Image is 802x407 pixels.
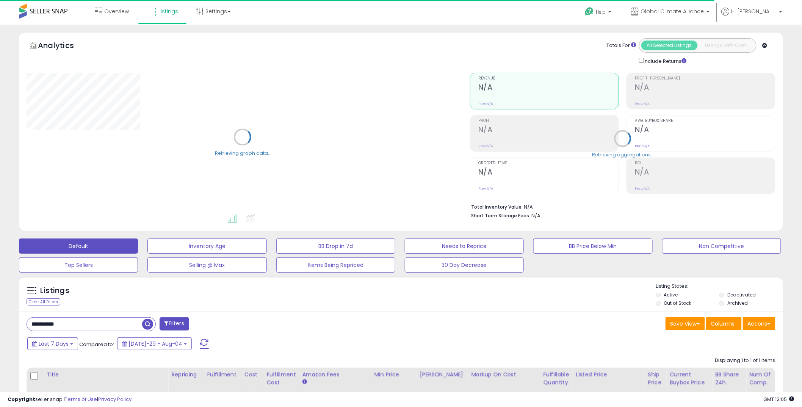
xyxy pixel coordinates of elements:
[666,317,705,330] button: Save View
[607,42,636,49] div: Totals For
[722,8,782,25] a: Hi [PERSON_NAME]
[19,257,138,273] button: Top Sellers
[40,285,69,296] h5: Listings
[38,40,89,53] h5: Analytics
[98,396,132,403] a: Privacy Policy
[405,257,524,273] button: 30 Day Decrease
[749,371,777,387] div: Num of Comp.
[65,396,97,403] a: Terms of Use
[633,56,696,65] div: Include Returns
[276,257,395,273] button: Items Being Repriced
[648,371,663,387] div: Ship Price
[39,340,69,348] span: Last 7 Days
[468,368,540,398] th: The percentage added to the cost of goods (COGS) that forms the calculator for Min & Max prices.
[662,239,781,254] button: Non Competitive
[670,371,709,387] div: Current Buybox Price
[664,292,678,298] label: Active
[117,337,192,350] button: [DATE]-29 - Aug-04
[47,371,165,379] div: Title
[471,371,537,379] div: Markup on Cost
[158,8,178,15] span: Listings
[641,41,698,50] button: All Selected Listings
[147,239,266,254] button: Inventory Age
[104,8,129,15] span: Overview
[267,371,296,387] div: Fulfillment Cost
[533,239,652,254] button: BB Price Below Min
[592,151,653,158] div: Retrieving aggregations..
[727,292,756,298] label: Deactivated
[27,298,60,306] div: Clear All Filters
[128,340,182,348] span: [DATE]-29 - Aug-04
[207,371,238,379] div: Fulfillment
[160,317,189,331] button: Filters
[302,379,307,385] small: Amazon Fees.
[302,371,368,379] div: Amazon Fees
[374,371,414,379] div: Min Price
[715,357,775,364] div: Displaying 1 to 1 of 1 items
[764,396,794,403] span: 2025-08-12 12:05 GMT
[244,371,260,379] div: Cost
[576,371,642,379] div: Listed Price
[79,341,114,348] span: Compared to:
[405,239,524,254] button: Needs to Reprice
[420,371,465,379] div: [PERSON_NAME]
[215,150,270,157] div: Retrieving graph data..
[171,371,201,379] div: Repricing
[27,337,78,350] button: Last 7 Days
[706,317,742,330] button: Columns
[596,9,606,15] span: Help
[711,320,735,327] span: Columns
[656,283,783,290] p: Listing States:
[743,317,775,330] button: Actions
[641,8,704,15] span: Global Climate Alliance
[276,239,395,254] button: BB Drop in 7d
[715,371,743,387] div: BB Share 24h.
[664,300,692,306] label: Out of Stock
[697,41,754,50] button: Listings With Cost
[8,396,35,403] strong: Copyright
[8,396,132,403] div: seller snap | |
[544,371,570,387] div: Fulfillable Quantity
[147,257,266,273] button: Selling @ Max
[579,1,619,25] a: Help
[727,300,748,306] label: Archived
[19,239,138,254] button: Default
[732,8,777,15] span: Hi [PERSON_NAME]
[584,7,594,16] i: Get Help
